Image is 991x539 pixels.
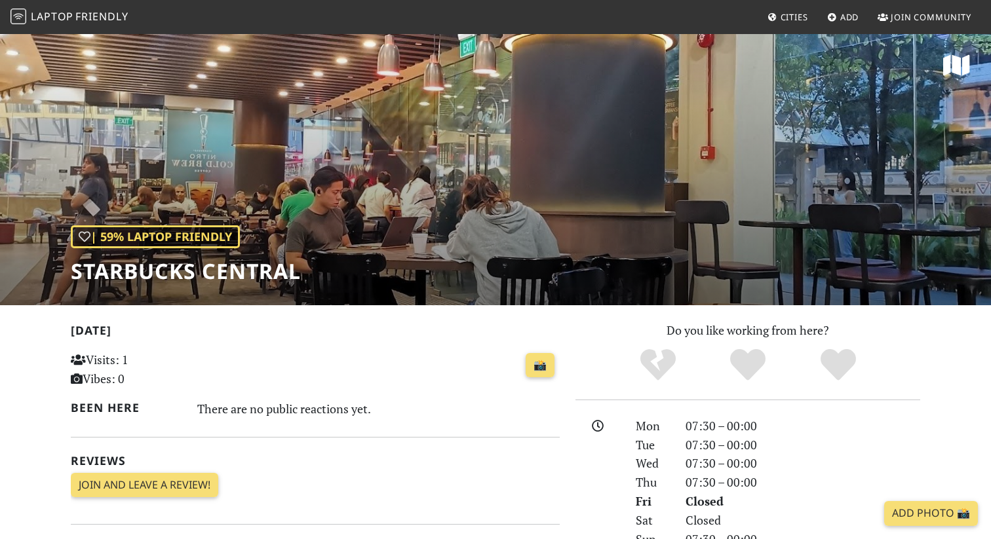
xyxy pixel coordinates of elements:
[678,473,928,492] div: 07:30 – 00:00
[781,11,808,23] span: Cities
[71,350,223,388] p: Visits: 1 Vibes: 0
[762,5,813,29] a: Cities
[678,511,928,530] div: Closed
[628,511,678,530] div: Sat
[884,501,978,526] a: Add Photo 📸
[613,347,703,383] div: No
[575,321,920,340] p: Do you like working from here?
[628,454,678,473] div: Wed
[628,417,678,436] div: Mon
[872,5,977,29] a: Join Community
[678,492,928,511] div: Closed
[526,353,554,378] a: 📸
[31,9,73,24] span: Laptop
[891,11,971,23] span: Join Community
[71,225,240,248] div: | 59% Laptop Friendly
[840,11,859,23] span: Add
[793,347,884,383] div: Definitely!
[10,6,128,29] a: LaptopFriendly LaptopFriendly
[75,9,128,24] span: Friendly
[71,324,560,343] h2: [DATE]
[822,5,865,29] a: Add
[678,417,928,436] div: 07:30 – 00:00
[628,436,678,455] div: Tue
[628,492,678,511] div: Fri
[678,436,928,455] div: 07:30 – 00:00
[678,454,928,473] div: 07:30 – 00:00
[71,473,218,498] a: Join and leave a review!
[71,401,182,415] h2: Been here
[703,347,793,383] div: Yes
[10,9,26,24] img: LaptopFriendly
[71,259,301,284] h1: Starbucks Central
[71,454,560,468] h2: Reviews
[628,473,678,492] div: Thu
[197,398,560,419] div: There are no public reactions yet.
